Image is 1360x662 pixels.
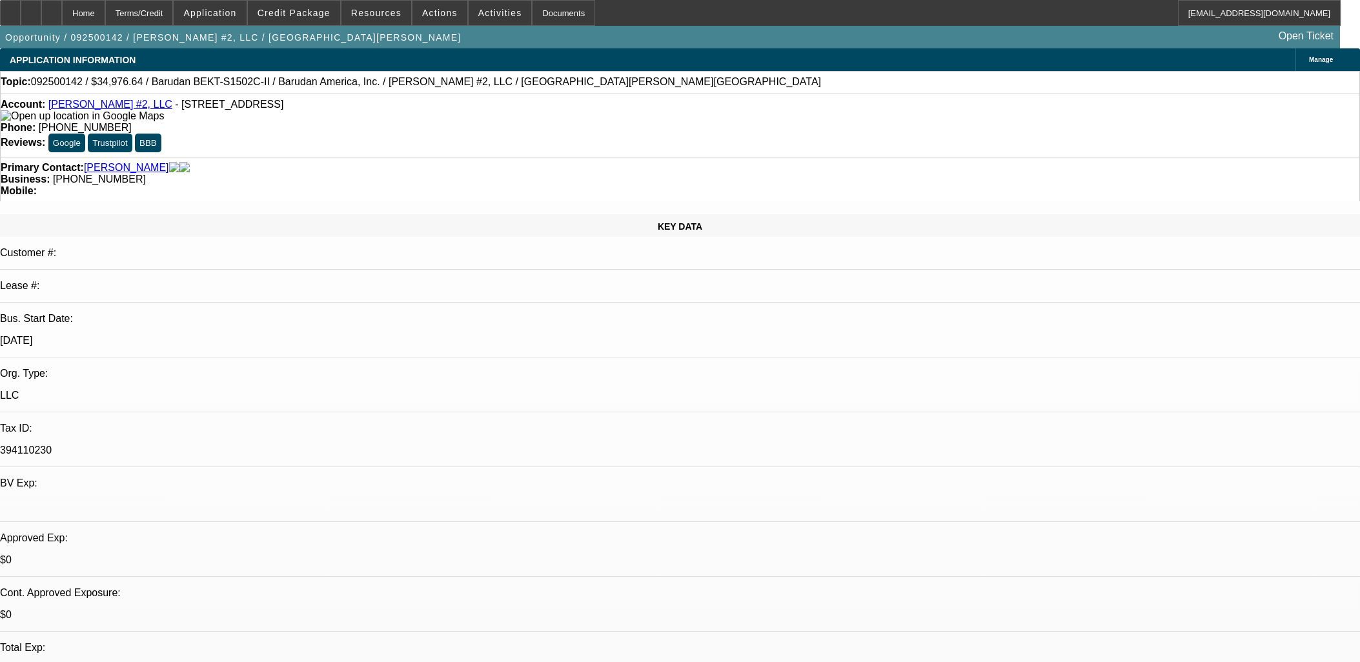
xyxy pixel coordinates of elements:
[1,185,37,196] strong: Mobile:
[84,162,169,174] a: [PERSON_NAME]
[341,1,411,25] button: Resources
[48,99,172,110] a: [PERSON_NAME] #2, LLC
[1,122,36,133] strong: Phone:
[31,76,821,88] span: 092500142 / $34,976.64 / Barudan BEKT-S1502C-II / Barudan America, Inc. / [PERSON_NAME] #2, LLC /...
[1309,56,1333,63] span: Manage
[1274,25,1339,47] a: Open Ticket
[53,174,146,185] span: [PHONE_NUMBER]
[183,8,236,18] span: Application
[478,8,522,18] span: Activities
[169,162,179,174] img: facebook-icon.png
[10,55,136,65] span: APPLICATION INFORMATION
[469,1,532,25] button: Activities
[248,1,340,25] button: Credit Package
[135,134,161,152] button: BBB
[48,134,85,152] button: Google
[175,99,283,110] span: - [STREET_ADDRESS]
[179,162,190,174] img: linkedin-icon.png
[422,8,458,18] span: Actions
[1,174,50,185] strong: Business:
[1,99,45,110] strong: Account:
[1,110,164,121] a: View Google Maps
[412,1,467,25] button: Actions
[88,134,132,152] button: Trustpilot
[258,8,330,18] span: Credit Package
[658,221,702,232] span: KEY DATA
[1,76,31,88] strong: Topic:
[351,8,401,18] span: Resources
[5,32,461,43] span: Opportunity / 092500142 / [PERSON_NAME] #2, LLC / [GEOGRAPHIC_DATA][PERSON_NAME]
[1,110,164,122] img: Open up location in Google Maps
[39,122,132,133] span: [PHONE_NUMBER]
[174,1,246,25] button: Application
[1,162,84,174] strong: Primary Contact:
[1,137,45,148] strong: Reviews:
